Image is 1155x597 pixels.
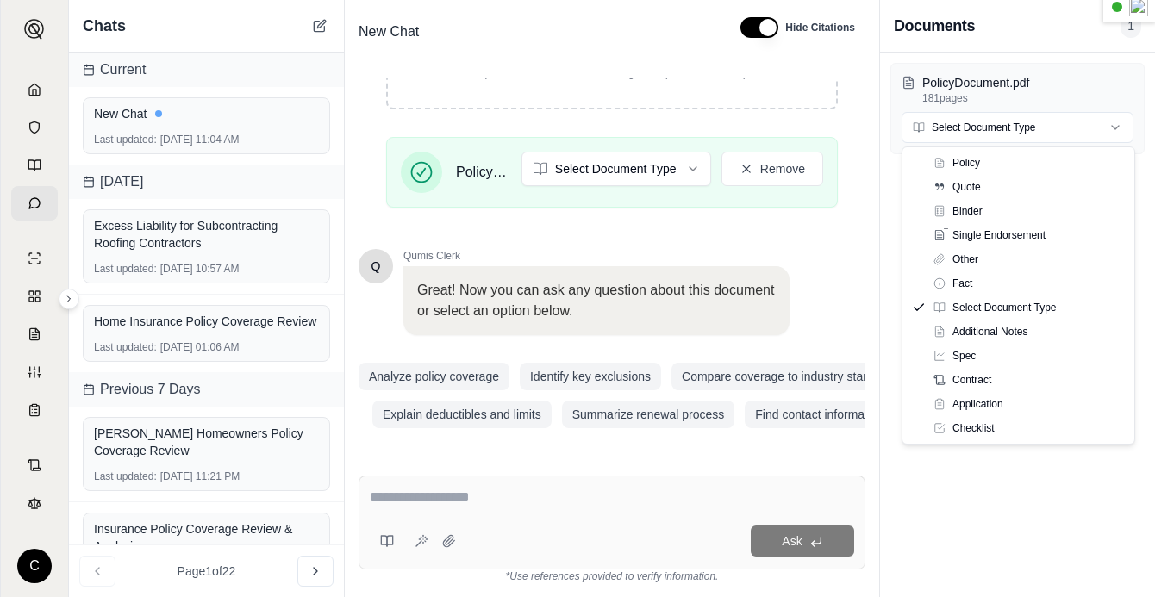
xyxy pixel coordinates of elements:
span: Binder [952,204,983,218]
span: Policy [952,156,980,170]
span: Additional Notes [952,325,1027,339]
span: Other [952,252,978,266]
span: Application [952,397,1003,411]
span: Quote [952,180,981,194]
span: Checklist [952,421,995,435]
span: Contract [952,373,991,387]
span: Select Document Type [952,301,1057,314]
span: Spec [952,349,976,363]
span: Fact [952,277,972,290]
span: Single Endorsement [952,228,1046,242]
